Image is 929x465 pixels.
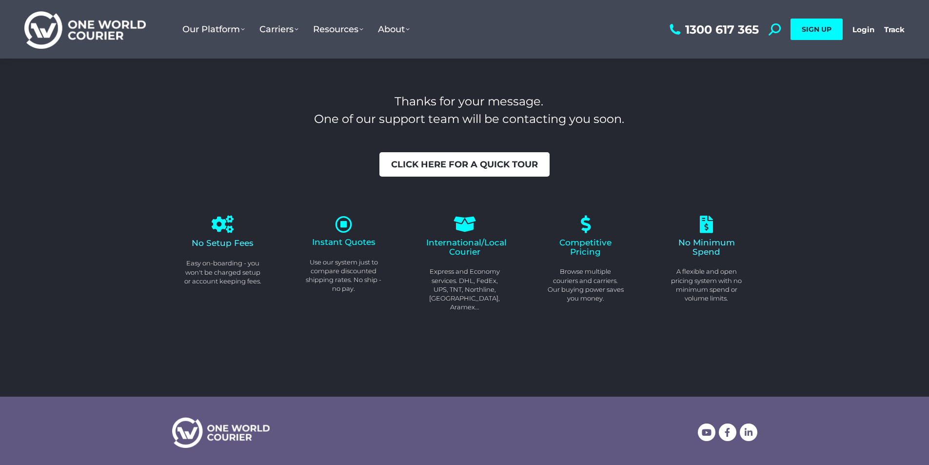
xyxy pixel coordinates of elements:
span: Resources [313,24,363,35]
p: Express and Economy services. DHL, FedEx, UPS, TNT, Northline, [GEOGRAPHIC_DATA], Aramex... [426,267,503,311]
span: International/Local Courier [426,238,507,257]
a: Carriers [252,14,306,44]
a: 1300 617 365 [667,23,759,36]
img: One World Courier [24,10,146,49]
p: A flexible and open pricing system with no minimum spend or volume limits. [668,267,745,303]
a: Login [852,25,874,34]
p: Browse multiple couriers and carriers. Our buying power saves you money. [547,267,624,303]
span: Click here for a quick tour [391,160,538,169]
span: Competitive Pricing [559,238,612,257]
p: Easy on-boarding - you won't be charged setup or account keeping fees. [184,259,261,285]
p: Use our system just to compare discounted shipping rates. No ship - no pay. [305,258,382,293]
a: Click here for a quick tour [379,152,550,177]
a: Track [884,25,905,34]
span: SIGN UP [802,25,831,34]
a: Our Platform [175,14,252,44]
h3: Thanks for your message. One of our support team will be contacting you soon. [181,93,757,128]
span: Instant Quotes [312,237,376,247]
span: No Minimum Spend [678,238,735,257]
a: About [371,14,417,44]
span: Our Platform [182,24,245,35]
span: Carriers [259,24,298,35]
span: About [378,24,410,35]
span: No Setup Fees [192,238,254,248]
a: SIGN UP [791,19,843,40]
a: Resources [306,14,371,44]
